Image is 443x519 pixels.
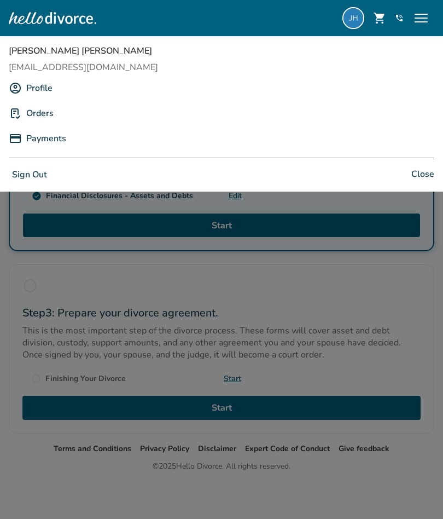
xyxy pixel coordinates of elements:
img: jessmaness@gmail.com [342,7,364,29]
img: P [9,132,22,145]
button: Sign Out [9,167,50,183]
img: A [9,82,22,95]
span: [EMAIL_ADDRESS][DOMAIN_NAME] [9,61,434,73]
span: Close [411,167,434,183]
span: menu [412,9,430,27]
iframe: Chat Widget [388,466,443,519]
a: Payments [26,128,66,149]
span: shopping_cart [373,11,386,25]
a: phone_in_talk [395,14,404,22]
a: Profile [26,78,53,99]
img: P [9,107,22,120]
a: Orders [26,103,54,124]
span: [PERSON_NAME] [PERSON_NAME] [9,45,434,57]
